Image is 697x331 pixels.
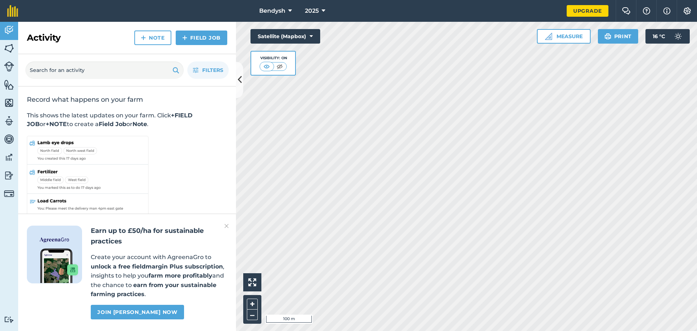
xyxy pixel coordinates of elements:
strong: unlock a free fieldmargin Plus subscription [91,263,223,270]
span: Filters [202,66,223,74]
a: Join [PERSON_NAME] now [91,305,184,319]
strong: +NOTE [46,121,67,128]
img: Two speech bubbles overlapping with the left bubble in the forefront [622,7,631,15]
img: svg+xml;base64,PHN2ZyB4bWxucz0iaHR0cDovL3d3dy53My5vcmcvMjAwMC9zdmciIHdpZHRoPSI1NiIgaGVpZ2h0PSI2MC... [4,79,14,90]
img: A question mark icon [642,7,651,15]
img: svg+xml;base64,PD94bWwgdmVyc2lvbj0iMS4wIiBlbmNvZGluZz0idXRmLTgiPz4KPCEtLSBHZW5lcmF0b3I6IEFkb2JlIE... [4,152,14,163]
img: svg+xml;base64,PD94bWwgdmVyc2lvbj0iMS4wIiBlbmNvZGluZz0idXRmLTgiPz4KPCEtLSBHZW5lcmF0b3I6IEFkb2JlIE... [4,25,14,36]
button: Satellite (Mapbox) [250,29,320,44]
button: 16 °C [645,29,690,44]
input: Search for an activity [25,61,184,79]
img: svg+xml;base64,PD94bWwgdmVyc2lvbj0iMS4wIiBlbmNvZGluZz0idXRmLTgiPz4KPCEtLSBHZW5lcmF0b3I6IEFkb2JlIE... [4,170,14,181]
strong: Note [133,121,147,128]
button: Filters [187,61,229,79]
a: Note [134,31,171,45]
a: Field Job [176,31,227,45]
img: svg+xml;base64,PHN2ZyB4bWxucz0iaHR0cDovL3d3dy53My5vcmcvMjAwMC9zdmciIHdpZHRoPSIxNyIgaGVpZ2h0PSIxNy... [663,7,670,15]
strong: earn from your sustainable farming practices [91,282,216,298]
img: fieldmargin Logo [7,5,18,17]
img: Ruler icon [545,33,552,40]
span: 2025 [305,7,319,15]
h2: Earn up to £50/ha for sustainable practices [91,226,227,247]
img: svg+xml;base64,PD94bWwgdmVyc2lvbj0iMS4wIiBlbmNvZGluZz0idXRmLTgiPz4KPCEtLSBHZW5lcmF0b3I6IEFkb2JlIE... [4,134,14,145]
img: svg+xml;base64,PD94bWwgdmVyc2lvbj0iMS4wIiBlbmNvZGluZz0idXRmLTgiPz4KPCEtLSBHZW5lcmF0b3I6IEFkb2JlIE... [4,316,14,323]
button: – [247,310,258,320]
h2: Activity [27,32,61,44]
img: svg+xml;base64,PHN2ZyB4bWxucz0iaHR0cDovL3d3dy53My5vcmcvMjAwMC9zdmciIHdpZHRoPSIxNCIgaGVpZ2h0PSIyNC... [141,33,146,42]
strong: Field Job [99,121,126,128]
img: svg+xml;base64,PHN2ZyB4bWxucz0iaHR0cDovL3d3dy53My5vcmcvMjAwMC9zdmciIHdpZHRoPSI1NiIgaGVpZ2h0PSI2MC... [4,43,14,54]
p: Create your account with AgreenaGro to , insights to help you and the chance to . [91,253,227,299]
img: svg+xml;base64,PD94bWwgdmVyc2lvbj0iMS4wIiBlbmNvZGluZz0idXRmLTgiPz4KPCEtLSBHZW5lcmF0b3I6IEFkb2JlIE... [4,61,14,72]
button: Print [598,29,639,44]
button: Measure [537,29,591,44]
button: + [247,299,258,310]
img: svg+xml;base64,PHN2ZyB4bWxucz0iaHR0cDovL3d3dy53My5vcmcvMjAwMC9zdmciIHdpZHRoPSI1NiIgaGVpZ2h0PSI2MC... [4,97,14,108]
span: Bendysh [259,7,285,15]
p: This shows the latest updates on your farm. Click or to create a or . [27,111,227,129]
img: svg+xml;base64,PHN2ZyB4bWxucz0iaHR0cDovL3d3dy53My5vcmcvMjAwMC9zdmciIHdpZHRoPSI1MCIgaGVpZ2h0PSI0MC... [262,63,271,70]
img: svg+xml;base64,PD94bWwgdmVyc2lvbj0iMS4wIiBlbmNvZGluZz0idXRmLTgiPz4KPCEtLSBHZW5lcmF0b3I6IEFkb2JlIE... [4,116,14,126]
a: Upgrade [567,5,608,17]
img: svg+xml;base64,PHN2ZyB4bWxucz0iaHR0cDovL3d3dy53My5vcmcvMjAwMC9zdmciIHdpZHRoPSIxNCIgaGVpZ2h0PSIyNC... [182,33,187,42]
span: 16 ° C [653,29,665,44]
div: Visibility: On [260,55,287,61]
img: Screenshot of the Gro app [40,249,78,283]
img: Four arrows, one pointing top left, one top right, one bottom right and the last bottom left [248,278,256,286]
h2: Record what happens on your farm [27,95,227,104]
img: svg+xml;base64,PHN2ZyB4bWxucz0iaHR0cDovL3d3dy53My5vcmcvMjAwMC9zdmciIHdpZHRoPSI1MCIgaGVpZ2h0PSI0MC... [275,63,284,70]
img: svg+xml;base64,PD94bWwgdmVyc2lvbj0iMS4wIiBlbmNvZGluZz0idXRmLTgiPz4KPCEtLSBHZW5lcmF0b3I6IEFkb2JlIE... [671,29,685,44]
img: A cog icon [683,7,692,15]
img: svg+xml;base64,PHN2ZyB4bWxucz0iaHR0cDovL3d3dy53My5vcmcvMjAwMC9zdmciIHdpZHRoPSIyMiIgaGVpZ2h0PSIzMC... [224,222,229,230]
img: svg+xml;base64,PHN2ZyB4bWxucz0iaHR0cDovL3d3dy53My5vcmcvMjAwMC9zdmciIHdpZHRoPSIxOSIgaGVpZ2h0PSIyNC... [172,66,179,74]
strong: farm more profitably [148,272,212,279]
img: svg+xml;base64,PD94bWwgdmVyc2lvbj0iMS4wIiBlbmNvZGluZz0idXRmLTgiPz4KPCEtLSBHZW5lcmF0b3I6IEFkb2JlIE... [4,189,14,199]
img: svg+xml;base64,PHN2ZyB4bWxucz0iaHR0cDovL3d3dy53My5vcmcvMjAwMC9zdmciIHdpZHRoPSIxOSIgaGVpZ2h0PSIyNC... [604,32,611,41]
